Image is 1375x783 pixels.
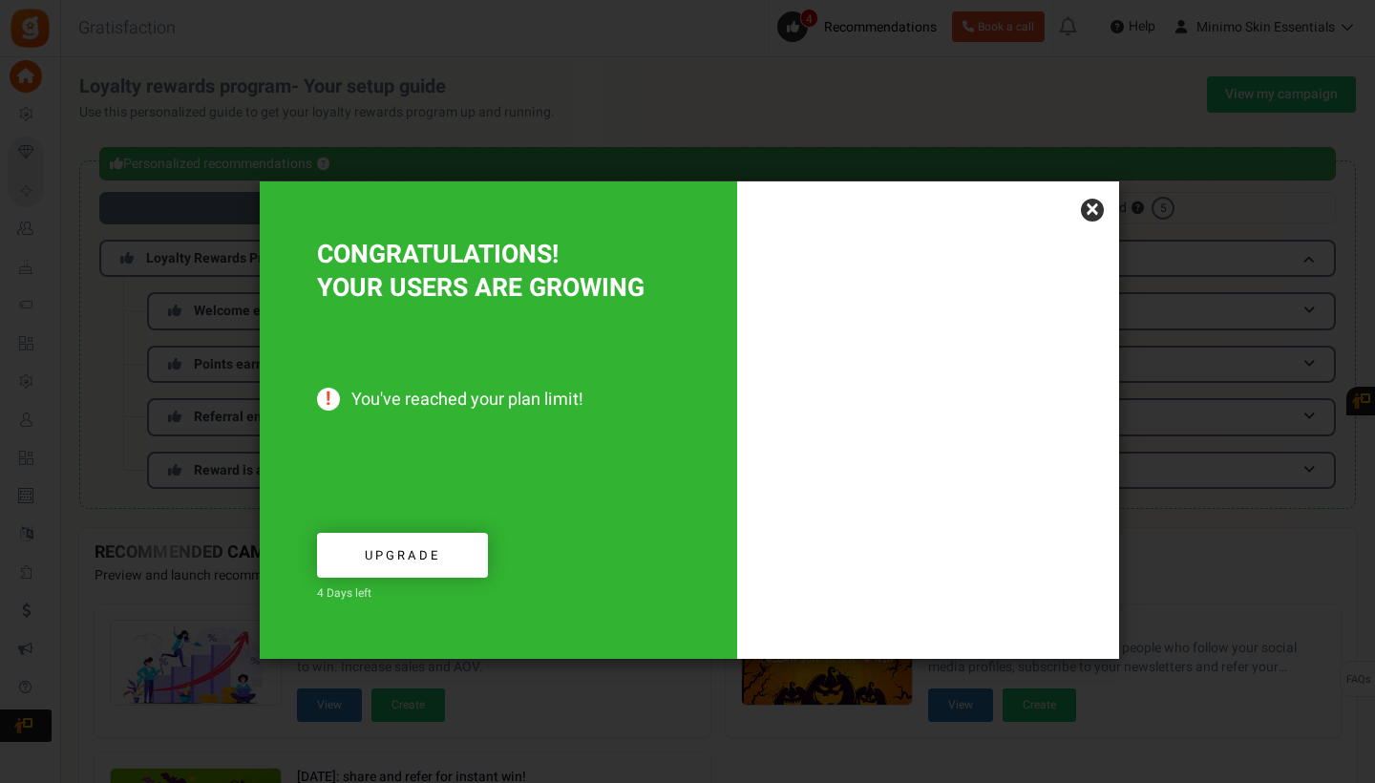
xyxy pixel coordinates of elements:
[365,546,440,564] span: Upgrade
[317,584,371,602] span: 4 Days left
[317,390,680,411] span: You've reached your plan limit!
[317,533,488,578] a: Upgrade
[737,277,1119,659] img: Increased users
[1081,199,1104,222] a: ×
[317,236,645,307] span: CONGRATULATIONS! YOUR USERS ARE GROWING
